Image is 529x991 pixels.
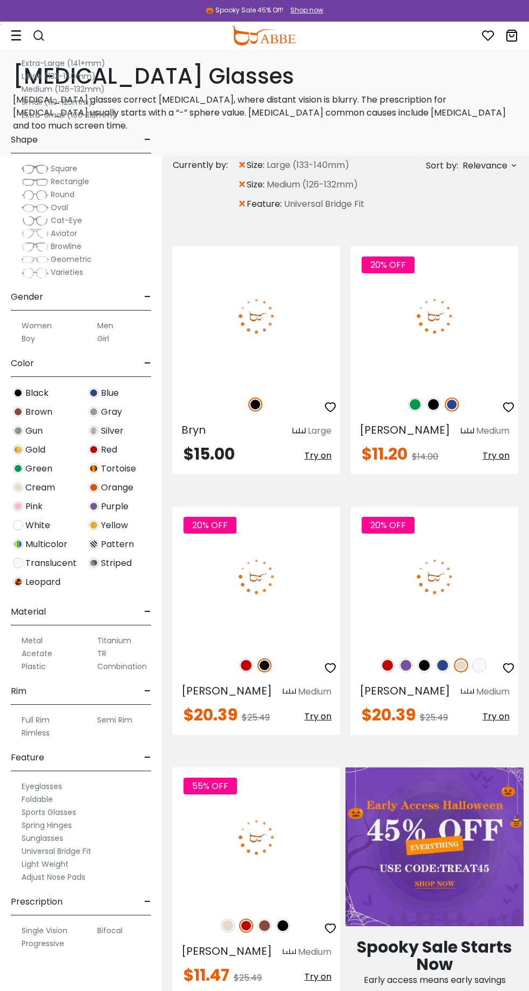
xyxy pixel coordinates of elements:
label: Bifocal [97,924,123,937]
span: Varieties [51,267,83,278]
label: Women [22,319,52,332]
span: Gray [101,406,122,419]
span: Universal Bridge Fit [284,198,364,211]
img: Red [89,444,99,455]
img: Oval.png [22,203,49,213]
img: Cream [454,658,468,672]
img: Gold [13,444,23,455]
span: Silver [101,424,124,437]
img: Black Bryn - Acetate ,Universal Bridge Fit [173,246,340,386]
label: Girl [97,332,109,345]
span: [PERSON_NAME] [181,943,272,959]
span: Black [25,387,49,400]
label: Sunglasses [22,832,63,845]
span: Geometric [51,254,92,265]
img: Cream Sonia - Acetate ,Universal Bridge Fit [351,507,518,646]
img: Black Nora - Acetate ,Universal Bridge Fit [173,507,340,646]
span: - [144,127,151,153]
span: 20% OFF [362,517,415,534]
span: - [144,284,151,310]
label: Progressive [22,937,64,950]
span: Try on [483,449,510,462]
span: Early access means early savings [364,974,506,986]
span: feature: [247,198,284,211]
a: Blue Machovec - Acetate ,Eyeglasses [351,246,518,386]
img: Red Irene - Acetate ,Universal Bridge Fit [173,767,340,907]
h1: [MEDICAL_DATA] Glasses [13,63,516,89]
img: size ruler [283,688,296,696]
button: Try on [304,967,331,987]
img: size ruler [461,427,474,435]
span: $14.00 [412,450,438,463]
label: Foldable [22,793,53,806]
label: TR [97,647,106,660]
span: Round [51,189,74,200]
span: [PERSON_NAME] [360,683,450,698]
img: Cream [13,482,23,493]
label: Rimless [22,726,50,739]
span: - [144,599,151,625]
img: abbeglasses.com [232,26,295,45]
img: Black [426,397,440,412]
span: Color [11,350,34,376]
img: Pink [13,501,23,511]
span: Striped [101,557,132,570]
span: Tortoise [101,462,136,475]
img: Browline.png [22,241,49,252]
img: Gray [89,407,99,417]
span: Medium (126-132mm) [267,178,358,191]
span: Pink [25,500,43,513]
span: Square [51,163,77,174]
img: Red [239,919,253,933]
img: Gun [13,426,23,436]
label: Extra-Large (141+mm) [22,57,105,70]
span: Yellow [101,519,128,532]
label: Medium (126-132mm) [22,83,105,96]
img: Striped [89,558,99,568]
span: Rectangle [51,176,89,187]
img: Round.png [22,190,49,200]
img: Red [381,658,395,672]
img: Blue [436,658,450,672]
span: $15.00 [184,442,235,466]
img: Multicolor [13,539,23,549]
span: $25.49 [420,711,448,724]
label: Boy [22,332,35,345]
span: [PERSON_NAME] [181,683,272,698]
span: Try on [483,710,510,723]
label: Light Weight [22,858,69,871]
label: Plastic [22,660,46,673]
img: Cream [221,919,235,933]
div: Shop now [290,5,323,15]
span: Spooky Sale Starts Now [357,935,512,976]
span: [PERSON_NAME] [360,422,450,437]
label: Eyeglasses [22,780,62,793]
img: Leopard [13,577,23,587]
img: Blue [89,388,99,398]
button: Try on [304,446,331,466]
label: Combination [97,660,147,673]
div: 🎃 Spooky Sale 45% Off! [206,5,283,15]
label: Adjust Nose Pads [22,871,85,884]
button: Try on [483,707,510,726]
span: 55% OFF [184,778,237,794]
span: Sort by: [426,159,458,172]
img: Rectangle.png [22,177,49,187]
img: Blue [445,397,459,412]
div: Currently by: [173,156,238,175]
div: Medium [298,946,331,959]
img: Aviator.png [22,228,49,239]
span: size: [247,178,267,191]
span: Feature [11,745,44,771]
img: Geometric.png [22,254,49,265]
label: Men [97,319,113,332]
span: 20% OFF [362,257,415,273]
span: Green [25,462,52,475]
span: $25.49 [242,711,270,724]
span: Bryn [181,422,206,437]
span: Try on [304,970,331,983]
label: Sports Glasses [22,806,76,819]
img: Silver [89,426,99,436]
span: Shape [11,127,38,153]
img: Black [276,919,290,933]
